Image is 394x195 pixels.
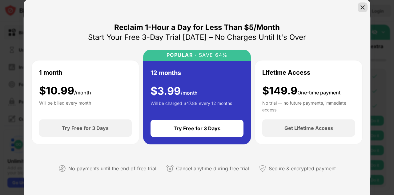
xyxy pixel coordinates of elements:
[62,125,109,131] div: Try Free for 3 Days
[58,165,66,172] img: not-paying
[197,52,228,58] div: SAVE 64%
[262,85,340,97] div: $149.9
[167,52,197,58] div: POPULAR ·
[297,89,340,96] span: One-time payment
[262,100,355,112] div: No trial — no future payments, immediate access
[74,89,91,96] span: /month
[174,125,220,131] div: Try Free for 3 Days
[284,125,333,131] div: Get Lifetime Access
[151,100,232,112] div: Will be charged $47.88 every 12 months
[262,68,310,77] div: Lifetime Access
[68,164,156,173] div: No payments until the end of free trial
[181,90,198,96] span: /month
[39,68,62,77] div: 1 month
[151,68,181,77] div: 12 months
[114,23,280,32] div: Reclaim 1-Hour a Day for Less Than $5/Month
[39,85,91,97] div: $ 10.99
[176,164,249,173] div: Cancel anytime during free trial
[269,164,336,173] div: Secure & encrypted payment
[151,85,198,97] div: $ 3.99
[166,165,174,172] img: cancel-anytime
[259,165,266,172] img: secured-payment
[39,100,91,112] div: Will be billed every month
[88,32,306,42] div: Start Your Free 3-Day Trial [DATE] – No Charges Until It's Over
